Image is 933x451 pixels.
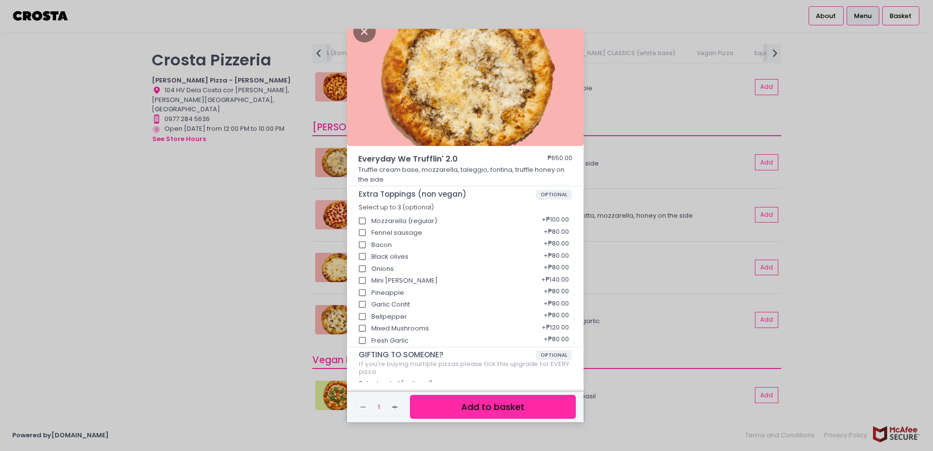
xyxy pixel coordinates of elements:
div: If you're buying multiple pizzas please tick this upgrade for EVERY pizza [359,360,572,375]
span: Select up to 1 (optional) [359,379,432,388]
div: + ₱80.00 [540,307,572,326]
div: + ₱80.00 [540,284,572,302]
span: OPTIONAL [536,350,572,360]
div: + ₱140.00 [538,271,572,290]
span: Everyday We Trufflin' 2.0 [358,153,519,165]
div: ₱650.00 [548,153,572,165]
span: Select up to 3 (optional) [359,203,434,211]
span: OPTIONAL [536,190,572,200]
div: + ₱80.00 [540,236,572,254]
button: Add to basket [410,395,576,419]
div: + ₱120.00 [538,319,572,338]
div: + ₱80.00 [540,260,572,278]
div: + ₱80.00 [540,224,572,242]
span: GIFTING TO SOMEONE? [359,350,536,359]
span: Extra Toppings (non vegan) [359,190,536,199]
img: Everyday We Trufflin' 2.0 [347,13,584,146]
div: + ₱80.00 [540,295,572,314]
div: + ₱100.00 [538,212,572,230]
div: + ₱80.00 [540,247,572,266]
p: Truffle cream base, mozzarella, taleggio, fontina, truffle honey on the side [358,165,573,184]
div: + ₱80.00 [540,331,572,350]
button: Close [353,26,376,36]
